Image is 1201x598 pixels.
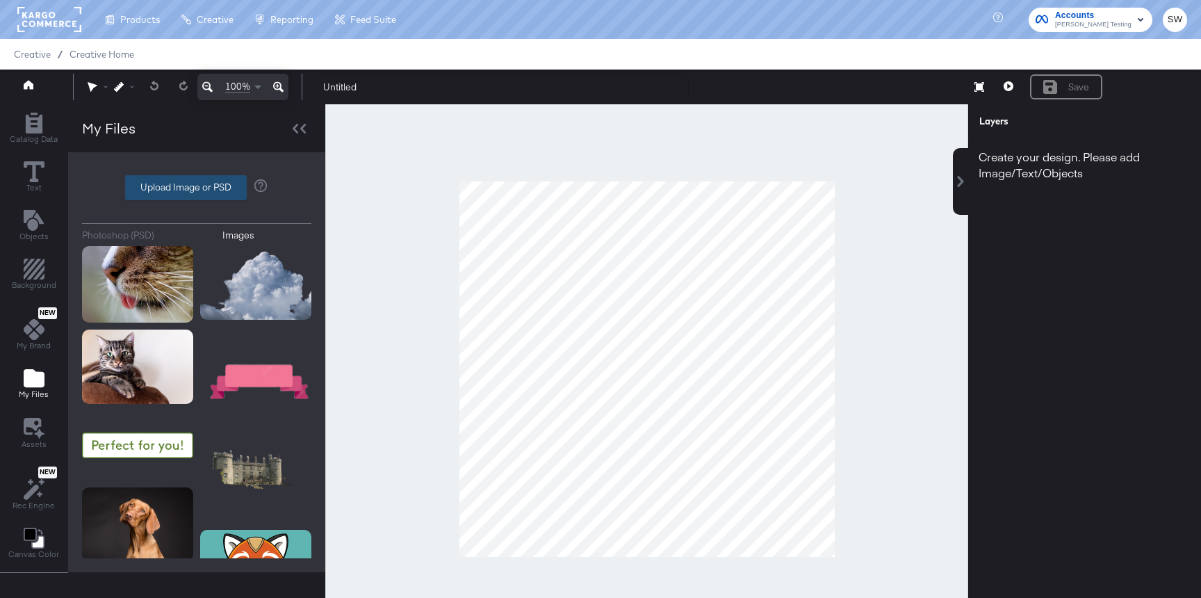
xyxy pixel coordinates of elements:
[11,207,57,246] button: Add Text
[10,365,57,405] button: Add Files
[8,305,59,356] button: NewMy Brand
[51,49,70,60] span: /
[82,118,136,138] div: My Files
[19,231,49,242] span: Objects
[12,280,56,291] span: Background
[19,389,49,400] span: My Files
[350,14,396,25] span: Feed Suite
[270,14,313,25] span: Reporting
[13,500,55,511] span: Rec Engine
[1163,8,1187,32] button: SW
[38,309,57,318] span: New
[120,14,160,25] span: Products
[1029,8,1152,32] button: Accounts[PERSON_NAME] Testing
[3,256,65,296] button: Add Rectangle
[979,115,1121,128] div: Layers
[82,229,212,242] button: Photoshop (PSD)
[4,463,63,515] button: NewRec Engine
[1055,8,1131,23] span: Accounts
[17,340,51,351] span: My Brand
[197,14,234,25] span: Creative
[10,134,58,145] span: Catalog Data
[13,414,55,454] button: Assets
[222,229,312,242] button: Images
[26,182,42,193] span: Text
[70,49,134,60] a: Creative Home
[968,139,1201,191] div: Create your design. Please add Image/Text/Objects
[38,468,57,477] span: New
[1055,19,1131,31] span: [PERSON_NAME] Testing
[14,49,51,60] span: Creative
[222,229,254,242] div: Images
[15,158,53,197] button: Text
[22,439,47,450] span: Assets
[8,549,59,560] span: Canvas Color
[225,80,250,93] span: 100%
[1,109,66,149] button: Add Rectangle
[82,229,154,242] div: Photoshop (PSD)
[1168,12,1182,28] span: SW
